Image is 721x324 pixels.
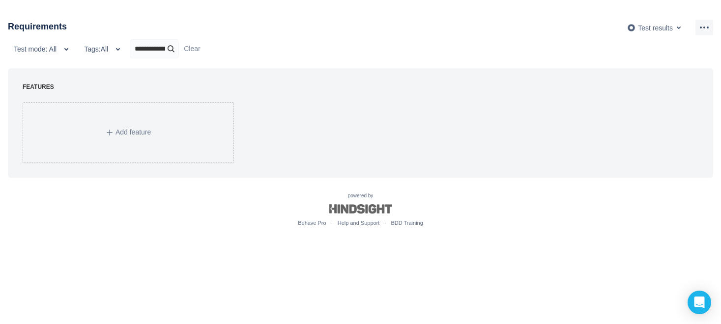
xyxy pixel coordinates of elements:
span: Test mode: All [14,41,57,57]
span: Add icon [106,129,114,136]
button: Tags:All [78,41,130,57]
button: Test mode: All [8,41,78,57]
span: Add feature [115,128,151,136]
div: Open Intercom Messenger [688,291,711,314]
button: Test results [621,20,691,35]
span: search icon [165,44,177,54]
img: AgwABIgr006M16MAAAAASUVORK5CYII= [627,24,635,32]
span: Tags: All [84,41,108,57]
a: Clear [184,45,200,53]
h3: Requirements [8,20,67,33]
div: FEATURES [23,83,691,91]
span: Test results [638,24,673,31]
a: Help and Support [338,220,380,226]
a: BDD Training [391,220,423,226]
a: Behave Pro [298,220,326,226]
a: Add icon Add feature [23,102,234,163]
span: more [698,22,710,33]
